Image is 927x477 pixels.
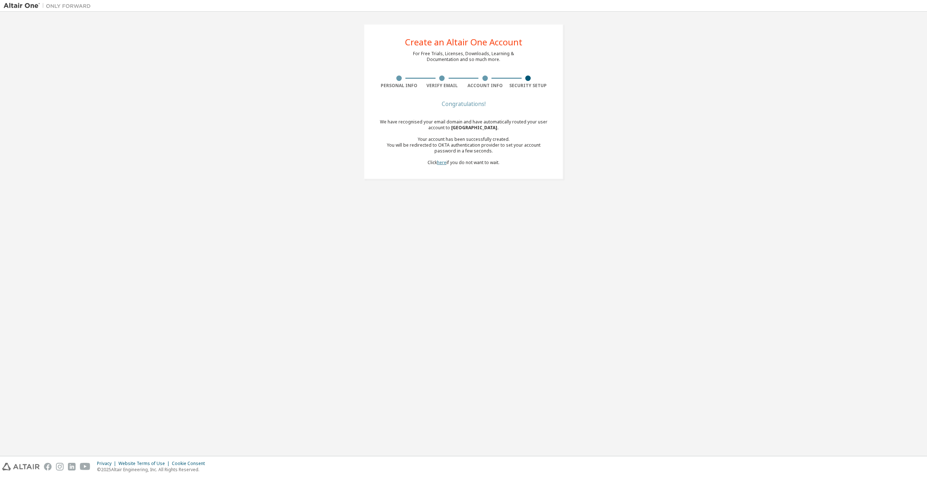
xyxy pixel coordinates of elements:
div: Your account has been successfully created. [377,136,550,142]
img: altair_logo.svg [2,463,40,470]
div: You will be redirected to OKTA authentication provider to set your account password in a few seco... [377,142,550,154]
img: youtube.svg [80,463,90,470]
img: facebook.svg [44,463,52,470]
div: For Free Trials, Licenses, Downloads, Learning & Documentation and so much more. [413,51,514,62]
a: here [437,159,446,166]
img: Altair One [4,2,94,9]
div: Security Setup [507,83,550,89]
div: Personal Info [377,83,421,89]
div: Verify Email [421,83,464,89]
img: instagram.svg [56,463,64,470]
div: Cookie Consent [172,461,209,466]
div: We have recognised your email domain and have automatically routed your user account to Click if ... [377,119,550,166]
div: Account Info [463,83,507,89]
div: Privacy [97,461,118,466]
span: [GEOGRAPHIC_DATA] . [451,125,499,131]
div: Create an Altair One Account [405,38,522,46]
p: © 2025 Altair Engineering, Inc. All Rights Reserved. [97,466,209,473]
div: Congratulations! [377,102,550,106]
div: Website Terms of Use [118,461,172,466]
img: linkedin.svg [68,463,76,470]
